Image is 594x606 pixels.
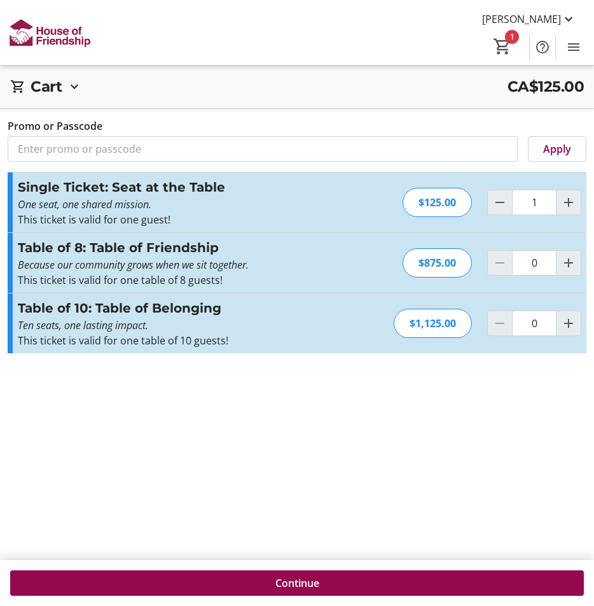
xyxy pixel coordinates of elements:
input: Table of 10: Table of Belonging Quantity [512,311,556,336]
p: This ticket is valid for one table of 8 guests! [18,272,296,288]
button: Cart [491,35,514,58]
div: $125.00 [403,188,472,217]
span: Continue [275,575,319,591]
button: Apply [528,136,586,162]
button: Continue [10,570,584,596]
h2: Cart [31,76,62,98]
div: $875.00 [403,248,472,278]
button: Decrement by one [488,190,512,215]
div: $1,125.00 [394,309,472,338]
p: This ticket is valid for one guest! [18,212,296,227]
button: [PERSON_NAME] [472,9,586,29]
h3: Table of 10: Table of Belonging [18,299,296,318]
p: This ticket is valid for one table of 10 guests! [18,333,296,348]
h3: Table of 8: Table of Friendship [18,238,296,257]
em: Because our community grows when we sit together. [18,258,249,272]
button: Increment by one [556,311,581,335]
span: CA$125.00 [508,76,584,98]
input: Single Ticket: Seat at the Table Quantity [512,190,556,215]
button: Increment by one [556,190,581,215]
button: Menu [561,34,586,60]
img: House of Friendship's Logo [8,9,92,57]
span: Apply [543,141,571,157]
button: Help [530,34,555,60]
em: One seat, one shared mission. [18,197,151,211]
label: Promo or Passcode [8,118,102,134]
input: Table of 8: Table of Friendship Quantity [512,250,556,276]
input: Enter promo or passcode [8,136,518,162]
button: Increment by one [556,251,581,275]
span: [PERSON_NAME] [482,11,561,27]
em: Ten seats, one lasting impact. [18,318,148,332]
h3: Single Ticket: Seat at the Table [18,178,296,197]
